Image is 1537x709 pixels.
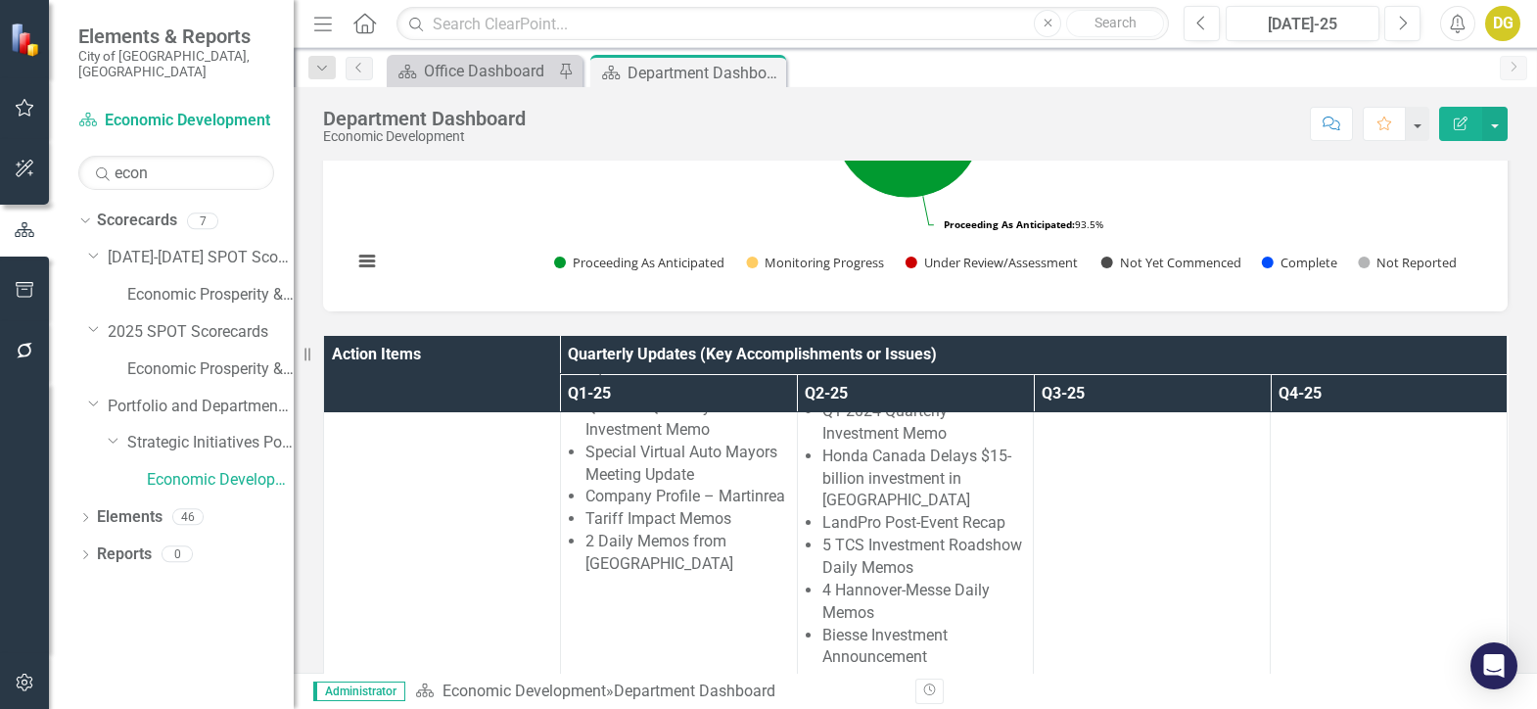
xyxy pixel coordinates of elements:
div: [DATE]-25 [1233,13,1373,36]
text: Under Review/Assessment [924,254,1078,271]
text: Not Yet Commenced [1120,254,1241,271]
div: Department Dashboard [614,682,775,700]
div: 0 [162,546,193,563]
div: 46 [172,509,204,526]
td: Double-Click to Edit [1034,200,1271,680]
tspan: Proceeding As Anticipated: [944,217,1075,231]
div: 7 [187,213,218,229]
button: Show Not Reported [1358,255,1456,272]
span: Elements & Reports [78,24,274,48]
li: Biesse Investment Announcement [822,625,1024,670]
div: Department Dashboard [628,61,781,85]
a: Reports [97,544,152,566]
button: Search [1066,10,1164,37]
text: Not Reported [1376,254,1457,271]
a: [DATE]-[DATE] SPOT Scorecards [108,247,294,269]
li: 5 TCS Investment Roadshow Daily Memos [822,535,1024,580]
a: Strategic Initiatives Portfolio [127,432,294,454]
li: LandPro Post-Event Recap [822,512,1024,535]
button: Show Proceeding As Anticipated [554,255,724,272]
input: Search ClearPoint... [396,7,1169,41]
text: 93.5% [944,217,1103,231]
a: 2025 SPOT Scorecards [108,321,294,344]
small: City of [GEOGRAPHIC_DATA], [GEOGRAPHIC_DATA] [78,48,274,80]
td: Double-Click to Edit [797,200,1034,680]
a: Economic Prosperity & Job Creation [127,284,294,307]
div: Office Dashboard [424,59,553,83]
text: Complete [1281,254,1337,271]
input: Search Below... [78,156,274,190]
li: 2 Daily Memos from [GEOGRAPHIC_DATA] [585,531,787,576]
path: Proceeding As Anticipated, 29. [834,49,983,198]
div: » [415,681,901,703]
text: Proceeding As Anticipated [573,254,724,271]
a: Economic Development [442,682,606,700]
li: Q1 2024 Quarterly Investment Memo [822,401,1024,446]
button: Show Not Yet Commenced [1101,255,1240,272]
a: Scorecards [97,210,177,232]
li: Company Profile – Martinrea [585,486,787,508]
a: Economic Prosperity & Job Creation (2025 Dept Linkage) [127,358,294,381]
img: ClearPoint Strategy [9,22,44,57]
button: DG [1485,6,1520,41]
td: Double-Click to Edit [1271,200,1508,680]
button: View chart menu, Chart [353,248,381,275]
button: Show Monitoring Progress [746,255,883,272]
text: Monitoring Progress [765,254,884,271]
li: Honda Canada Delays $15-billion investment in [GEOGRAPHIC_DATA] [822,446,1024,513]
span: Search [1095,15,1137,30]
li: 4 Hannover-Messe Daily Memos [822,580,1024,625]
button: [DATE]-25 [1226,6,1379,41]
div: Economic Development [323,129,526,144]
td: Double-Click to Edit Right Click for Context Menu [324,200,561,680]
a: Economic Development [78,110,274,132]
a: Portfolio and Department Scorecards [108,396,294,418]
button: Show Under Review/Assessment [906,255,1080,272]
li: Special Virtual Auto Mayors Meeting Update [585,442,787,487]
span: Administrator [313,682,405,701]
div: Department Dashboard [323,108,526,129]
div: Open Intercom Messenger [1470,642,1517,689]
a: Economic Development [147,469,294,492]
a: Office Dashboard [392,59,553,83]
a: Elements [97,506,163,529]
td: Double-Click to Edit [560,200,797,680]
li: Tariff Impact Memos [585,508,787,531]
button: Show Complete [1262,255,1337,272]
li: Q4 2024 Quarterly Investment Memo [585,397,787,442]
